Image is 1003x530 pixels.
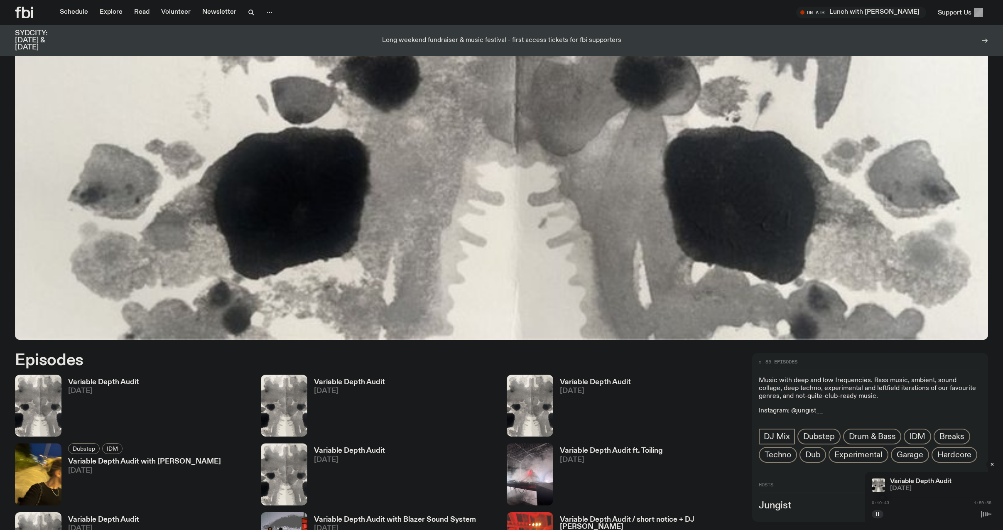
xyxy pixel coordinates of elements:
[61,379,139,437] a: Variable Depth Audit[DATE]
[938,9,971,16] span: Support Us
[102,443,123,454] a: IDM
[197,7,241,18] a: Newsletter
[68,516,139,523] h3: Variable Depth Audit
[849,432,896,441] span: Drum & Bass
[314,456,385,464] span: [DATE]
[759,377,981,401] p: Music with deep and low frequencies. Bass music, ambient, sound collage, deep techno, experimenta...
[759,447,797,463] a: Techno
[68,458,221,465] h3: Variable Depth Audit with [PERSON_NAME]
[765,360,797,364] span: 85 episodes
[107,446,118,452] span: IDM
[759,407,981,415] p: Instagram: @jungist__
[129,7,154,18] a: Read
[890,486,991,492] span: [DATE]
[891,447,929,463] a: Garage
[73,446,95,452] span: Dubstep
[799,447,826,463] a: Dub
[560,388,631,395] span: [DATE]
[68,388,139,395] span: [DATE]
[156,7,196,18] a: Volunteer
[382,37,621,44] p: Long weekend fundraiser & music festival - first access tickets for fbi supporters
[314,379,385,386] h3: Variable Depth Audit
[765,450,791,459] span: Techno
[314,447,385,454] h3: Variable Depth Audit
[15,375,61,437] img: A black and white Rorschach
[872,478,885,492] img: A black and white Rorschach
[560,379,631,386] h3: Variable Depth Audit
[939,432,964,441] span: Breaks
[897,450,923,459] span: Garage
[55,7,93,18] a: Schedule
[759,429,795,444] a: DJ Mix
[560,447,663,454] h3: Variable Depth Audit ft. Toiling
[314,388,385,395] span: [DATE]
[872,501,889,505] span: 0:10:43
[307,447,385,505] a: Variable Depth Audit[DATE]
[974,501,991,505] span: 1:59:58
[843,429,902,444] a: Drum & Bass
[934,429,970,444] a: Breaks
[261,443,307,505] img: A black and white Rorschach
[68,443,100,454] a: Dubstep
[834,450,883,459] span: Experimental
[937,450,971,459] span: Hardcore
[805,450,820,459] span: Dub
[68,467,221,474] span: [DATE]
[560,456,663,464] span: [DATE]
[803,432,835,441] span: Dubstep
[68,379,139,386] h3: Variable Depth Audit
[797,429,841,444] a: Dubstep
[890,478,952,485] a: Variable Depth Audit
[932,447,977,463] a: Hardcore
[507,375,553,437] img: A black and white Rorschach
[759,483,981,493] h2: Hosts
[904,429,931,444] a: IDM
[829,447,888,463] a: Experimental
[261,375,307,437] img: A black and white Rorschach
[764,432,790,441] span: DJ Mix
[314,516,476,523] h3: Variable Depth Audit with Blazer Sound System
[553,379,631,437] a: Variable Depth Audit[DATE]
[796,7,926,18] button: On AirLunch with [PERSON_NAME]
[15,353,660,368] h2: Episodes
[553,447,663,505] a: Variable Depth Audit ft. Toiling[DATE]
[95,7,128,18] a: Explore
[307,379,385,437] a: Variable Depth Audit[DATE]
[933,7,988,18] button: Support Us
[759,501,981,510] h3: Jungist
[61,458,221,505] a: Variable Depth Audit with [PERSON_NAME][DATE]
[15,30,68,51] h3: SYDCITY: [DATE] & [DATE]
[910,432,925,441] span: IDM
